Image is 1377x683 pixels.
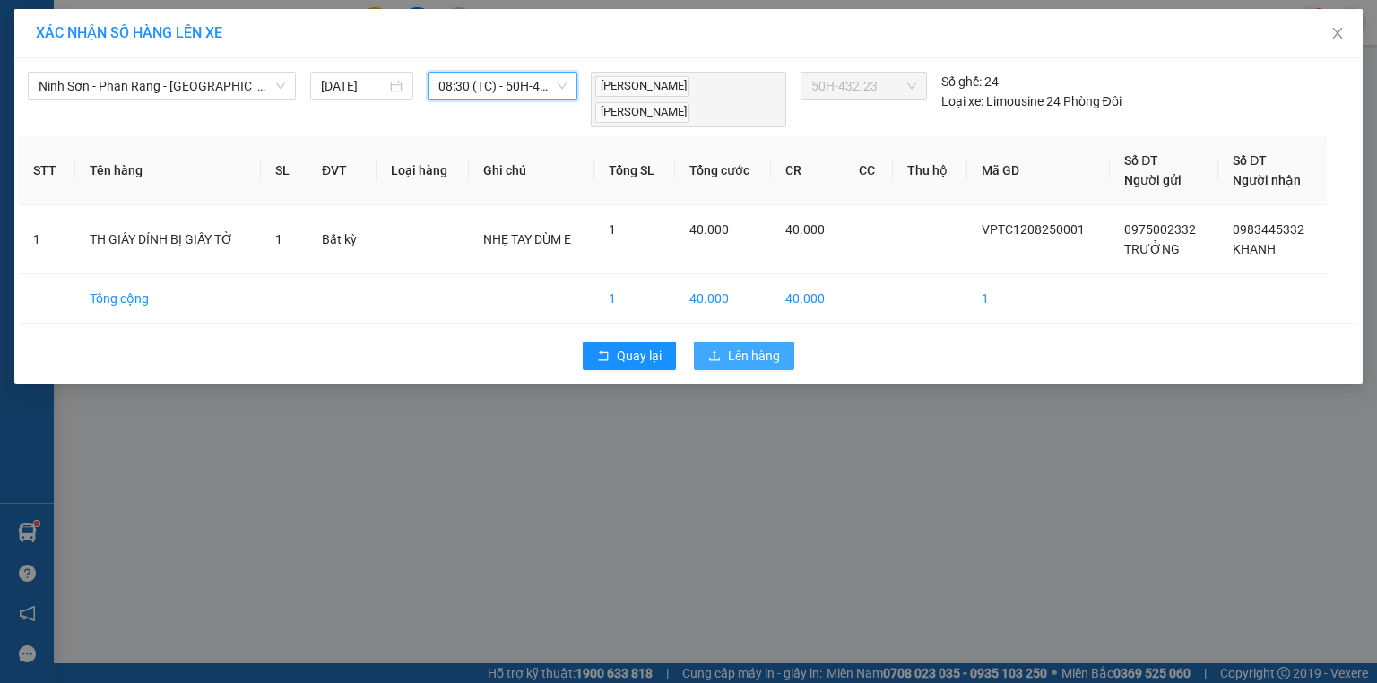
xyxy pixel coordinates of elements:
[75,136,262,205] th: Tên hàng
[941,72,982,91] span: Số ghế:
[438,73,567,99] span: 08:30 (TC) - 50H-432.23
[583,341,676,370] button: rollbackQuay lại
[595,102,689,123] span: [PERSON_NAME]
[307,136,377,205] th: ĐVT
[75,274,262,324] td: Tổng cộng
[75,205,262,274] td: TH GIẤY DÍNH BỊ GIẤY TỜ
[708,350,721,364] span: upload
[1233,153,1267,168] span: Số ĐT
[728,346,780,366] span: Lên hàng
[22,116,99,200] b: An Anh Limousine
[1124,222,1196,237] span: 0975002332
[967,136,1110,205] th: Mã GD
[19,136,75,205] th: STT
[1124,173,1182,187] span: Người gửi
[609,222,616,237] span: 1
[594,274,675,324] td: 1
[1233,222,1304,237] span: 0983445332
[675,136,771,205] th: Tổng cước
[19,205,75,274] td: 1
[941,91,983,111] span: Loại xe:
[982,222,1085,237] span: VPTC1208250001
[483,232,571,246] span: NHẸ TAY DÙM E
[941,91,1122,111] div: Limousine 24 Phòng Đôi
[39,73,285,99] span: Ninh Sơn - Phan Rang - Miền Tây
[844,136,893,205] th: CC
[893,136,967,205] th: Thu hộ
[675,274,771,324] td: 40.000
[1312,9,1363,59] button: Close
[321,76,386,96] input: 12/08/2025
[811,73,915,99] span: 50H-432.23
[1233,173,1301,187] span: Người nhận
[36,24,222,41] span: XÁC NHẬN SỐ HÀNG LÊN XE
[275,232,282,246] span: 1
[469,136,595,205] th: Ghi chú
[967,274,1110,324] td: 1
[377,136,469,205] th: Loại hàng
[617,346,662,366] span: Quay lại
[261,136,307,205] th: SL
[689,222,729,237] span: 40.000
[771,274,844,324] td: 40.000
[594,136,675,205] th: Tổng SL
[771,136,844,205] th: CR
[785,222,825,237] span: 40.000
[597,350,610,364] span: rollback
[1330,26,1345,40] span: close
[595,76,689,97] span: [PERSON_NAME]
[116,26,172,172] b: Biên nhận gởi hàng hóa
[307,205,377,274] td: Bất kỳ
[1233,242,1276,256] span: KHANH
[694,341,794,370] button: uploadLên hàng
[1124,153,1158,168] span: Số ĐT
[1124,242,1180,256] span: TRƯỞNG
[941,72,999,91] div: 24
